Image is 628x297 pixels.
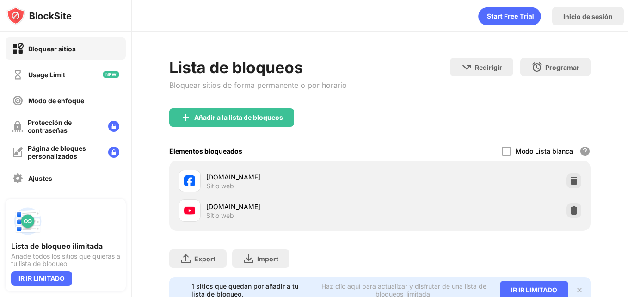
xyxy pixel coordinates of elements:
[28,118,101,134] div: Protección de contraseñas
[478,7,541,25] div: animation
[12,121,23,132] img: password-protection-off.svg
[12,43,24,55] img: block-on.svg
[576,286,583,294] img: x-button.svg
[28,45,76,53] div: Bloquear sitios
[206,182,234,190] div: Sitio web
[28,144,101,160] div: Página de bloques personalizados
[12,173,24,184] img: settings-off.svg
[206,202,380,211] div: [DOMAIN_NAME]
[206,211,234,220] div: Sitio web
[194,114,283,121] div: Añadir a la lista de bloqueos
[11,271,72,286] div: IR IR LIMITADO
[516,147,573,155] div: Modo Lista blanca
[11,204,44,238] img: push-block-list.svg
[103,71,119,78] img: new-icon.svg
[169,58,347,77] div: Lista de bloqueos
[184,205,195,216] img: favicons
[257,255,278,263] div: Import
[194,255,215,263] div: Export
[28,97,84,105] div: Modo de enfoque
[28,174,52,182] div: Ajustes
[12,147,23,158] img: customize-block-page-off.svg
[169,80,347,90] div: Bloquear sitios de forma permanente o por horario
[545,63,579,71] div: Programar
[563,12,613,20] div: Inicio de sesión
[6,6,72,25] img: logo-blocksite.svg
[206,172,380,182] div: [DOMAIN_NAME]
[12,95,24,106] img: focus-off.svg
[28,71,65,79] div: Usage Limit
[12,69,24,80] img: time-usage-off.svg
[11,253,120,267] div: Añade todos los sitios que quieras a tu lista de bloqueo
[108,121,119,132] img: lock-menu.svg
[475,63,502,71] div: Redirigir
[184,175,195,186] img: favicons
[108,147,119,158] img: lock-menu.svg
[11,241,120,251] div: Lista de bloqueo ilimitada
[169,147,242,155] div: Elementos bloqueados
